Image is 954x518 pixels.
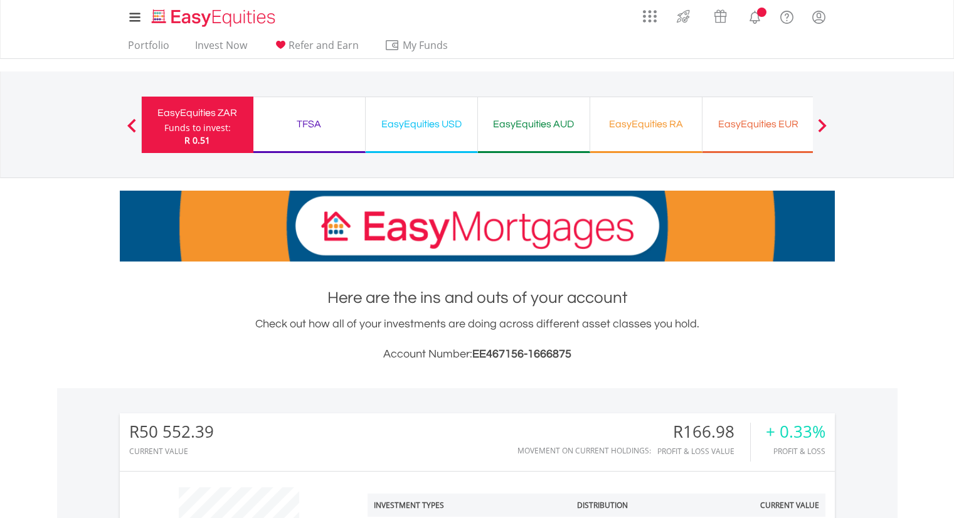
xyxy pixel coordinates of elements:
[635,3,665,23] a: AppsGrid
[120,191,835,262] img: EasyMortage Promotion Banner
[261,115,358,133] div: TFSA
[368,494,520,517] th: Investment Types
[120,346,835,363] h3: Account Number:
[673,6,694,26] img: thrive-v2.svg
[149,8,280,28] img: EasyEquities_Logo.png
[710,115,807,133] div: EasyEquities EUR
[810,125,835,137] button: Next
[598,115,694,133] div: EasyEquities RA
[149,104,246,122] div: EasyEquities ZAR
[268,39,364,58] a: Refer and Earn
[123,39,174,58] a: Portfolio
[710,6,731,26] img: vouchers-v2.svg
[739,3,771,28] a: Notifications
[384,37,467,53] span: My Funds
[485,115,582,133] div: EasyEquities AUD
[120,315,835,363] div: Check out how all of your investments are doing across different asset classes you hold.
[120,287,835,309] h1: Here are the ins and outs of your account
[184,134,210,146] span: R 0.51
[129,423,214,441] div: R50 552.39
[643,9,657,23] img: grid-menu-icon.svg
[771,3,803,28] a: FAQ's and Support
[517,447,651,455] div: Movement on Current Holdings:
[657,423,750,441] div: R166.98
[289,38,359,52] span: Refer and Earn
[803,3,835,31] a: My Profile
[766,423,825,441] div: + 0.33%
[190,39,252,58] a: Invest Now
[577,500,628,510] div: Distribution
[702,3,739,26] a: Vouchers
[657,447,750,455] div: Profit & Loss Value
[119,125,144,137] button: Previous
[164,122,231,134] div: Funds to invest:
[711,494,825,517] th: Current Value
[129,447,214,455] div: CURRENT VALUE
[472,348,571,360] span: EE467156-1666875
[766,447,825,455] div: Profit & Loss
[373,115,470,133] div: EasyEquities USD
[147,3,280,28] a: Home page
